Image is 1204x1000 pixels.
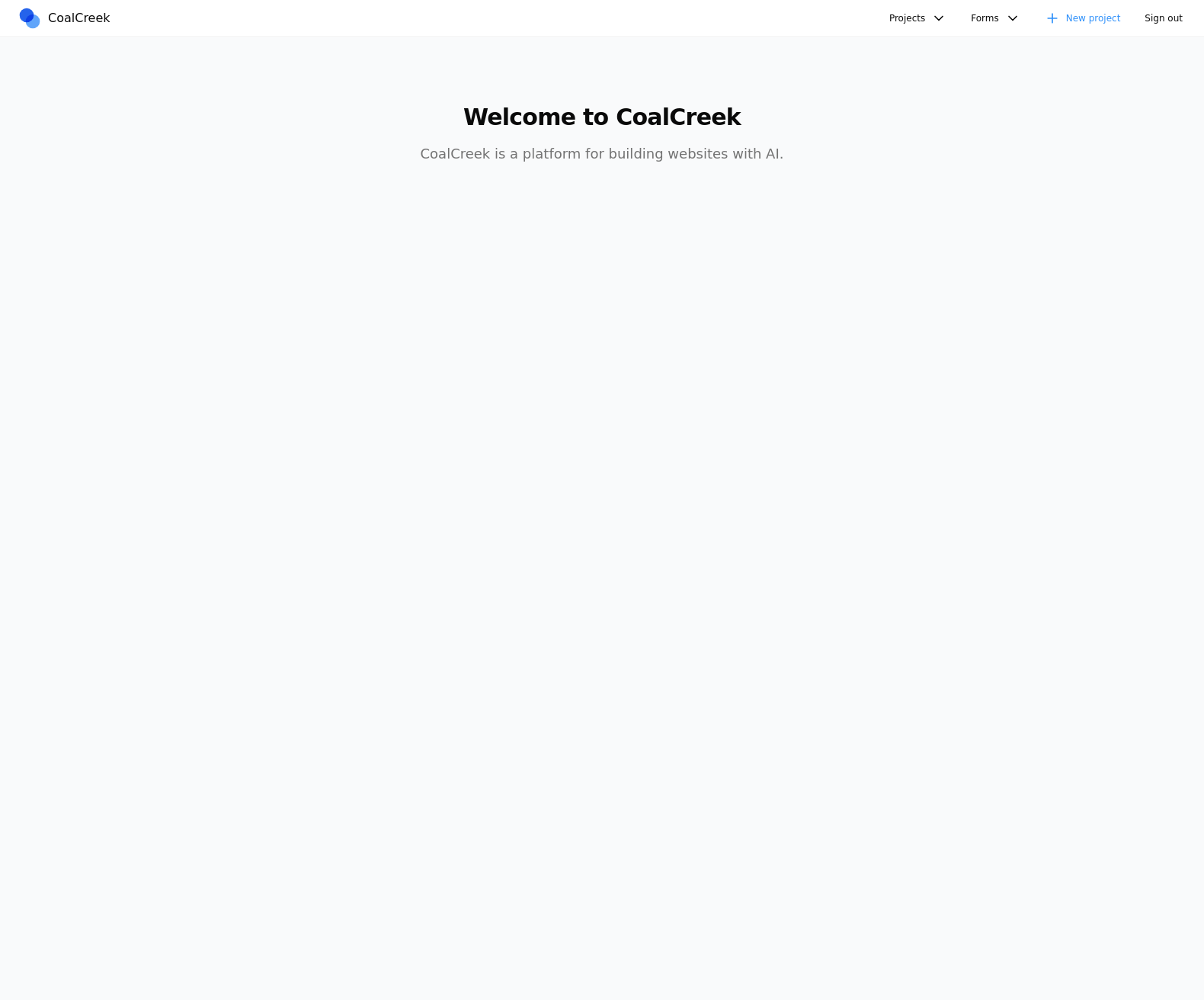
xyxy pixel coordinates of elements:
[309,143,895,165] p: CoalCreek is a platform for building websites with AI.
[1036,7,1130,30] a: New project
[1135,7,1192,30] button: Sign out
[880,7,956,30] button: Projects
[962,7,1029,30] button: Forms
[48,9,110,27] span: CoalCreek
[309,104,895,131] h1: Welcome to CoalCreek
[18,7,117,30] a: CoalCreek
